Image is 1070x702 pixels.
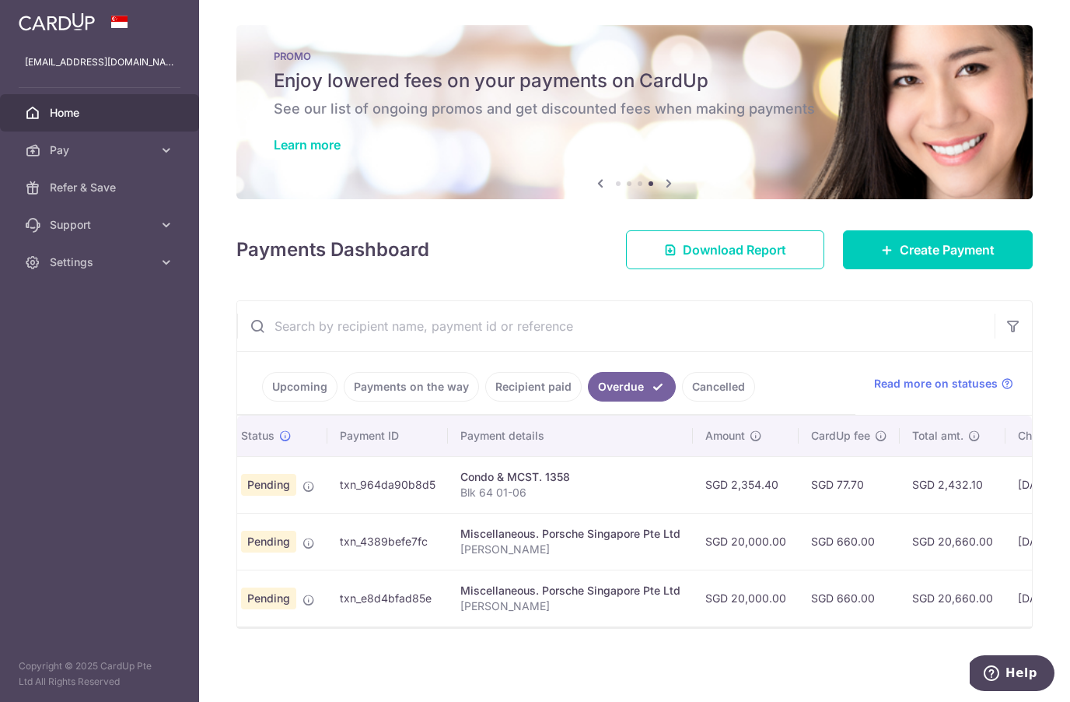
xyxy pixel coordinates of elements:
[900,240,995,259] span: Create Payment
[344,372,479,402] a: Payments on the way
[693,456,799,513] td: SGD 2,354.40
[448,416,693,456] th: Payment details
[327,456,448,513] td: txn_964da90b8d5
[241,474,296,496] span: Pending
[682,372,755,402] a: Cancelled
[460,598,680,614] p: [PERSON_NAME]
[274,68,995,93] h5: Enjoy lowered fees on your payments on CardUp
[327,513,448,570] td: txn_4389befe7fc
[274,137,341,153] a: Learn more
[693,513,799,570] td: SGD 20,000.00
[241,588,296,609] span: Pending
[626,230,824,269] a: Download Report
[811,428,870,444] span: CardUp fee
[588,372,676,402] a: Overdue
[874,376,998,391] span: Read more on statuses
[843,230,1033,269] a: Create Payment
[460,583,680,598] div: Miscellaneous. Porsche Singapore Pte Ltd
[327,570,448,627] td: txn_e8d4bfad85e
[460,526,680,542] div: Miscellaneous. Porsche Singapore Pte Ltd
[274,100,995,118] h6: See our list of ongoing promos and get discounted fees when making payments
[693,570,799,627] td: SGD 20,000.00
[50,217,152,233] span: Support
[262,372,337,402] a: Upcoming
[241,531,296,553] span: Pending
[241,428,274,444] span: Status
[50,180,152,195] span: Refer & Save
[460,485,680,500] p: Blk 64 01-06
[236,25,1033,199] img: Latest Promos banner
[874,376,1013,391] a: Read more on statuses
[485,372,582,402] a: Recipient paid
[50,142,152,158] span: Pay
[327,416,448,456] th: Payment ID
[25,54,174,70] p: [EMAIL_ADDRESS][DOMAIN_NAME]
[799,513,900,570] td: SGD 660.00
[970,655,1054,694] iframe: Opens a widget where you can find more information
[900,513,1005,570] td: SGD 20,660.00
[799,456,900,513] td: SGD 77.70
[705,428,745,444] span: Amount
[19,12,95,31] img: CardUp
[460,469,680,485] div: Condo & MCST. 1358
[900,456,1005,513] td: SGD 2,432.10
[799,570,900,627] td: SGD 660.00
[900,570,1005,627] td: SGD 20,660.00
[274,50,995,62] p: PROMO
[683,240,786,259] span: Download Report
[236,236,429,264] h4: Payments Dashboard
[50,105,152,121] span: Home
[50,254,152,270] span: Settings
[912,428,963,444] span: Total amt.
[237,301,995,351] input: Search by recipient name, payment id or reference
[460,542,680,557] p: [PERSON_NAME]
